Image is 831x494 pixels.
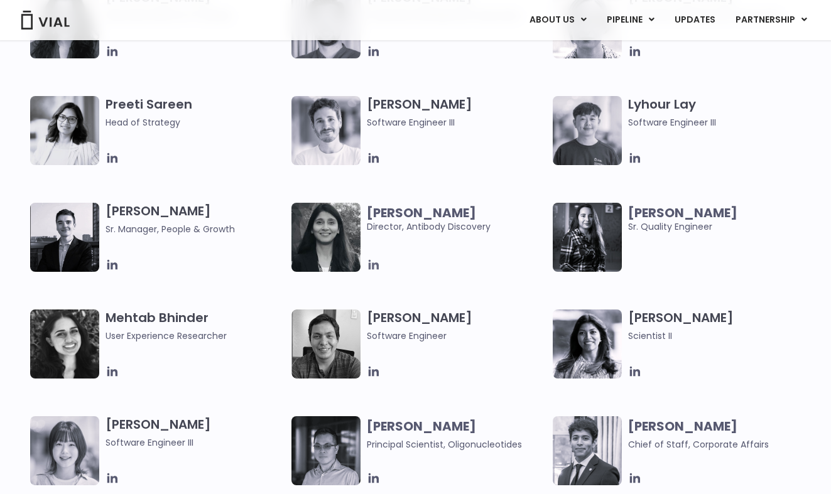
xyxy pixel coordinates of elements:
h3: [PERSON_NAME] [367,96,546,129]
b: [PERSON_NAME] [628,417,737,435]
h3: Preeti Sareen [106,96,285,129]
img: Image of woman named Ritu smiling [553,309,622,379]
img: Image of smiling woman named Pree [30,96,99,165]
img: Headshot of smiling man named Fran [291,96,361,165]
img: A black and white photo of a man smiling, holding a vial. [291,309,361,379]
h3: [PERSON_NAME] [628,309,808,343]
b: [PERSON_NAME] [367,417,476,435]
span: Scientist II [628,329,808,343]
img: Headshot of smiling woman named Swati [291,203,361,272]
a: UPDATES [665,9,725,31]
a: ABOUT USMenu Toggle [519,9,596,31]
span: Sr. Manager, People & Growth [106,222,285,236]
a: PARTNERSHIPMenu Toggle [725,9,817,31]
img: Mehtab Bhinder [30,309,99,379]
img: Smiling man named Owen [30,203,99,272]
h3: Lyhour Lay [628,96,808,129]
h3: [PERSON_NAME] [106,416,285,449]
img: Ly [553,96,622,165]
span: User Experience Researcher [106,329,285,343]
img: Tina [30,416,99,485]
span: Software Engineer [367,329,546,343]
span: Director, Antibody Discovery [367,206,546,234]
img: Headshot of smiling of smiling man named Wei-Sheng [291,416,361,485]
span: Software Engineer III [367,115,546,129]
h3: [PERSON_NAME] [367,309,546,343]
b: [PERSON_NAME] [628,204,737,222]
span: Software Engineer III [628,115,808,129]
span: Principal Scientist, Oligonucleotides [367,438,522,451]
b: [PERSON_NAME] [367,204,476,222]
span: Chief of Staff, Corporate Affairs [628,438,769,451]
span: Sr. Quality Engineer [628,206,808,234]
span: Software Engineer III [106,436,285,449]
a: PIPELINEMenu Toggle [597,9,664,31]
span: Head of Strategy [106,115,285,129]
h3: Mehtab Bhinder [106,309,285,343]
img: Vial Logo [20,11,70,30]
h3: [PERSON_NAME] [106,203,285,236]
